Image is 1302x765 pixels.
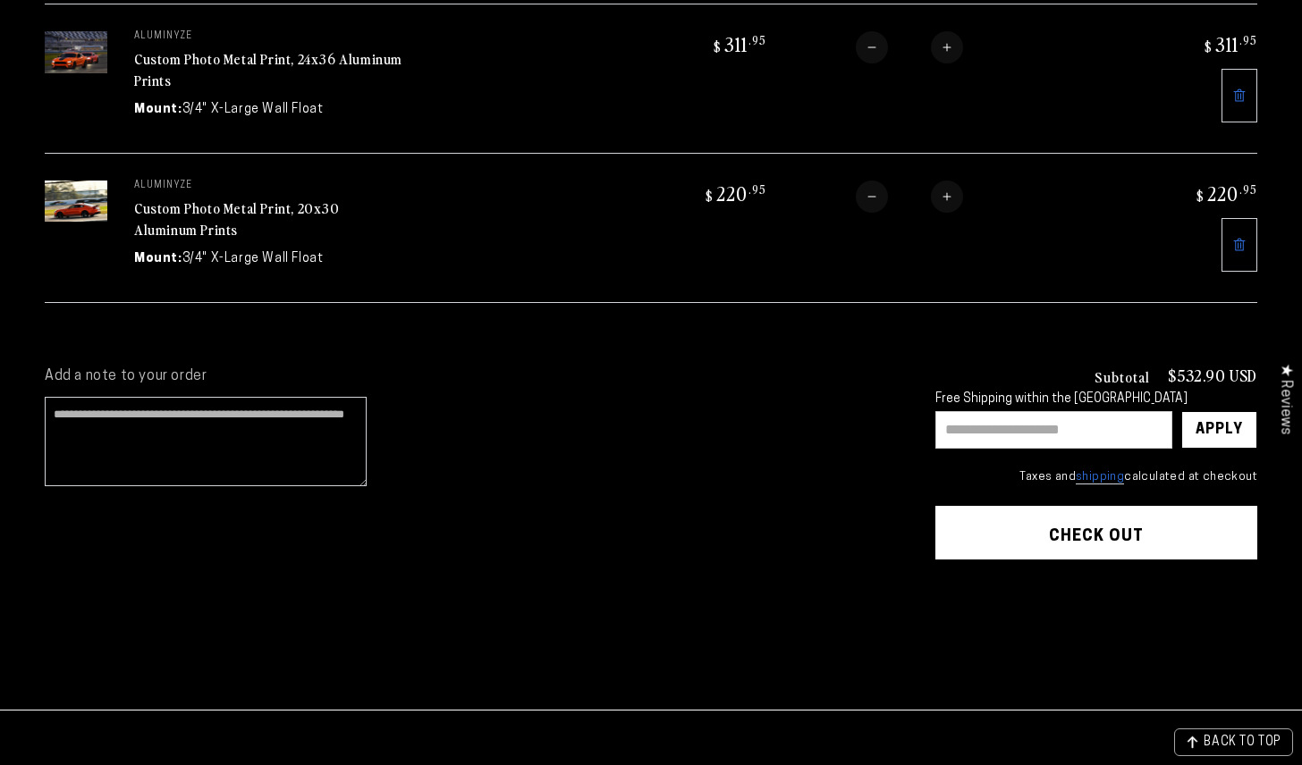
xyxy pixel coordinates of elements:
[45,367,900,386] label: Add a note to your order
[182,100,324,119] dd: 3/4" X-Large Wall Float
[888,31,931,63] input: Quantity for Custom Photo Metal Print, 24x36 Aluminum Prints
[134,181,402,191] p: aluminyze
[711,31,766,56] bdi: 311
[748,32,766,47] sup: .95
[1222,69,1257,122] a: Remove 24"x36" Rectangle White Glossy Aluminyzed Photo
[134,31,402,42] p: Aluminyze
[134,198,340,240] a: Custom Photo Metal Print, 20x30 Aluminum Prints
[1168,367,1257,383] p: $532.90 USD
[748,181,766,197] sup: .95
[1196,412,1243,448] div: Apply
[935,392,1257,408] div: Free Shipping within the [GEOGRAPHIC_DATA]
[703,181,766,206] bdi: 220
[134,100,182,119] dt: Mount:
[1204,736,1281,749] span: BACK TO TOP
[1194,181,1257,206] bdi: 220
[935,594,1257,643] iframe: PayPal-paypal
[888,181,931,213] input: Quantity for Custom Photo Metal Print, 20x30 Aluminum Prints
[1202,31,1257,56] bdi: 311
[182,249,324,268] dd: 3/4" X-Large Wall Float
[1196,187,1205,205] span: $
[1205,38,1213,55] span: $
[45,31,107,73] img: 24"x36" Rectangle White Glossy Aluminyzed Photo
[134,249,182,268] dt: Mount:
[935,468,1257,486] small: Taxes and calculated at checkout
[1268,349,1302,449] div: Click to open Judge.me floating reviews tab
[935,506,1257,559] button: Check out
[1239,32,1257,47] sup: .95
[134,48,402,91] a: Custom Photo Metal Print, 24x36 Aluminum Prints
[1239,181,1257,197] sup: .95
[1076,471,1124,484] a: shipping
[45,181,107,223] img: 20"x30" Rectangle White Glossy Aluminyzed Photo
[706,187,714,205] span: $
[1222,218,1257,272] a: Remove 20"x30" Rectangle White Glossy Aluminyzed Photo
[1095,369,1150,383] h3: Subtotal
[714,38,722,55] span: $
